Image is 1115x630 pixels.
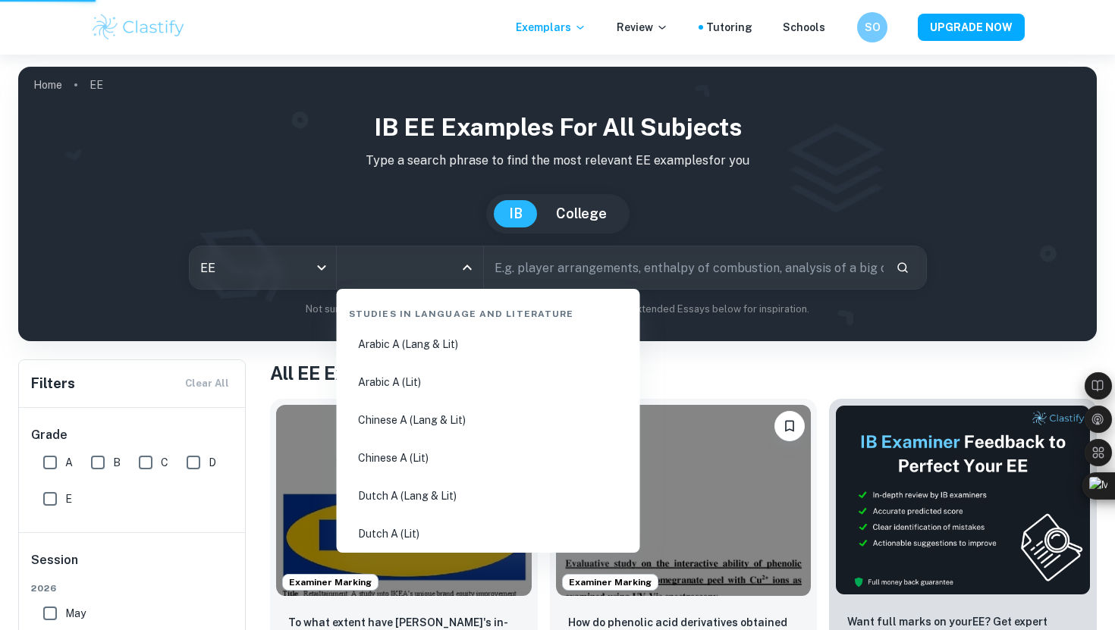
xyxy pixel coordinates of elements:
span: May [65,605,86,622]
div: Studies in Language and Literature [343,295,634,327]
h1: IB EE examples for all subjects [30,109,1085,146]
p: Exemplars [516,19,586,36]
a: Tutoring [706,19,752,36]
button: Bookmark [774,411,805,441]
img: Clastify logo [90,12,187,42]
button: Close [457,257,478,278]
div: EE [190,246,336,289]
li: Dutch A (Lang & Lit) [343,478,634,513]
img: Thumbnail [835,405,1091,595]
button: Search [890,255,916,281]
li: Chinese A (Lang & Lit) [343,403,634,437]
h6: SO [864,19,881,36]
img: Chemistry EE example thumbnail: How do phenolic acid derivatives obtaine [556,405,812,596]
h6: Grade [31,426,234,444]
span: D [209,454,216,471]
li: Arabic A (Lang & Lit) [343,327,634,362]
h6: Session [31,551,234,581]
p: Review [617,19,668,36]
img: profile cover [18,67,1097,341]
span: B [113,454,121,471]
img: Business and Management EE example thumbnail: To what extent have IKEA's in-store reta [276,405,532,596]
span: A [65,454,73,471]
span: Examiner Marking [283,575,378,589]
button: SO [857,12,887,42]
button: IB [494,200,538,227]
p: Type a search phrase to find the most relevant EE examples for you [30,152,1085,170]
span: Examiner Marking [563,575,658,589]
button: College [541,200,622,227]
a: Schools [783,19,825,36]
button: Help and Feedback [837,24,845,31]
li: Arabic A (Lit) [343,365,634,400]
span: 2026 [31,581,234,595]
span: E [65,491,72,507]
h6: Filters [31,373,75,394]
button: UPGRADE NOW [918,14,1025,41]
h1: All EE Examples [270,359,1097,387]
p: EE [90,77,103,93]
span: C [161,454,168,471]
input: E.g. player arrangements, enthalpy of combustion, analysis of a big city... [484,246,884,289]
a: Home [33,74,62,96]
p: Not sure what to search for? You can always look through our example Extended Essays below for in... [30,302,1085,317]
li: Dutch A (Lit) [343,516,634,551]
li: Chinese A (Lit) [343,440,634,475]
